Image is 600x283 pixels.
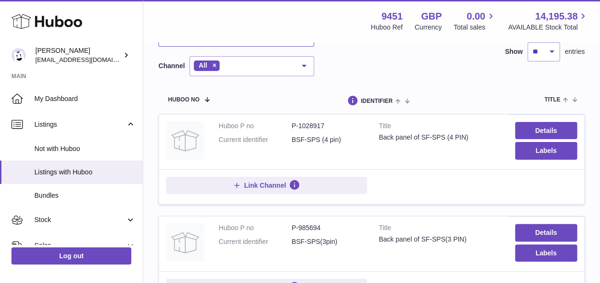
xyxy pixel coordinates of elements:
[544,97,560,103] span: title
[515,122,577,139] a: Details
[292,121,365,131] dd: P-1028917
[515,142,577,159] button: Labels
[535,10,578,23] span: 14,195.38
[292,237,365,246] dd: BSF-SPS(3pin)
[219,135,292,144] dt: Current identifier
[35,46,121,64] div: [PERSON_NAME]
[166,177,367,194] button: Link Channel
[166,121,204,160] img: Back panel of SF-SPS (4 PIN)
[379,235,501,244] div: Back panel of SF-SPS(3 PIN)
[34,241,126,250] span: Sales
[219,121,292,131] dt: Huboo P no
[34,120,126,129] span: Listings
[292,223,365,232] dd: P-985694
[515,244,577,262] button: Labels
[34,168,136,177] span: Listings with Huboo
[292,135,365,144] dd: BSF-SPS (4 pin)
[453,23,496,32] span: Total sales
[508,10,589,32] a: 14,195.38 AVAILABLE Stock Total
[415,23,442,32] div: Currency
[379,133,501,142] div: Back panel of SF-SPS (4 PIN)
[381,10,403,23] strong: 9451
[379,121,501,133] strong: Title
[34,191,136,200] span: Bundles
[166,223,204,262] img: Back panel of SF-SPS(3 PIN)
[199,61,207,69] span: All
[34,215,126,224] span: Stock
[379,223,501,235] strong: Title
[34,144,136,153] span: Not with Huboo
[219,223,292,232] dt: Huboo P no
[11,48,26,62] img: internalAdmin-9451@internal.huboo.com
[244,181,286,190] span: Link Channel
[158,61,185,71] label: Channel
[11,247,131,264] a: Log out
[361,98,393,104] span: identifier
[508,23,589,32] span: AVAILABLE Stock Total
[467,10,485,23] span: 0.00
[35,56,140,63] span: [EMAIL_ADDRESS][DOMAIN_NAME]
[34,94,136,103] span: My Dashboard
[219,237,292,246] dt: Current identifier
[453,10,496,32] a: 0.00 Total sales
[371,23,403,32] div: Huboo Ref
[515,224,577,241] a: Details
[168,97,200,103] span: Huboo no
[421,10,442,23] strong: GBP
[565,47,585,56] span: entries
[505,47,523,56] label: Show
